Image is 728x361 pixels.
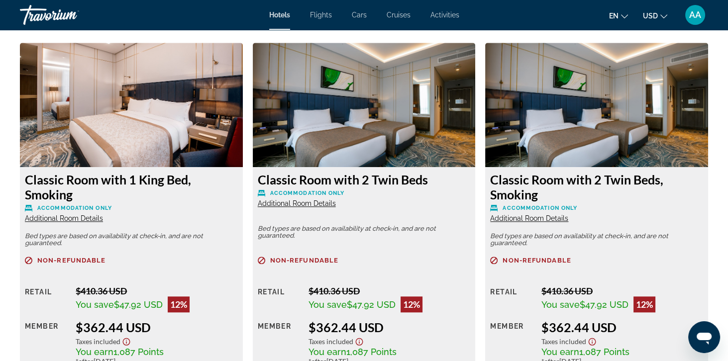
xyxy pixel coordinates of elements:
[76,299,114,310] span: You save
[76,337,120,346] span: Taxes included
[310,11,332,19] a: Flights
[541,337,586,346] span: Taxes included
[643,8,667,23] button: Change currency
[258,172,471,187] h3: Classic Room with 2 Twin Beds
[541,285,703,296] div: $410.36 USD
[25,285,68,312] div: Retail
[114,299,163,310] span: $47.92 USD
[485,43,708,167] img: Classic Room with 2 Twin Beds, Smoking
[258,225,471,239] p: Bed types are based on availability at check-in, and are not guaranteed.
[633,296,655,312] div: 12%
[490,285,533,312] div: Retail
[643,12,658,20] span: USD
[579,347,629,357] span: 1,087 Points
[541,347,579,357] span: You earn
[20,43,243,167] img: Classic Room with 1 King Bed, Smoking
[25,214,103,222] span: Additional Room Details
[347,299,396,310] span: $47.92 USD
[270,190,345,196] span: Accommodation Only
[37,257,105,264] span: Non-refundable
[609,12,619,20] span: en
[541,299,580,310] span: You save
[25,172,238,202] h3: Classic Room with 1 King Bed, Smoking
[309,299,347,310] span: You save
[609,8,628,23] button: Change language
[503,257,571,264] span: Non-refundable
[490,172,703,202] h3: Classic Room with 2 Twin Beds, Smoking
[309,337,353,346] span: Taxes included
[346,347,397,357] span: 1,087 Points
[120,335,132,346] button: Show Taxes and Fees disclaimer
[76,285,237,296] div: $410.36 USD
[580,299,628,310] span: $47.92 USD
[25,233,238,247] p: Bed types are based on availability at check-in, and are not guaranteed.
[503,205,577,211] span: Accommodation Only
[269,11,290,19] a: Hotels
[113,347,164,357] span: 1,087 Points
[168,296,190,312] div: 12%
[586,335,598,346] button: Show Taxes and Fees disclaimer
[76,320,237,335] div: $362.44 USD
[688,321,720,353] iframe: Кнопка запуска окна обмена сообщениями
[253,43,476,167] img: Classic Room with 2 Twin Beds
[689,10,701,20] span: AA
[258,199,336,207] span: Additional Room Details
[37,205,112,211] span: Accommodation Only
[352,11,367,19] a: Cars
[258,285,301,312] div: Retail
[490,233,703,247] p: Bed types are based on availability at check-in, and are not guaranteed.
[682,4,708,25] button: User Menu
[309,320,470,335] div: $362.44 USD
[76,347,113,357] span: You earn
[387,11,411,19] a: Cruises
[309,347,346,357] span: You earn
[270,257,338,264] span: Non-refundable
[401,296,422,312] div: 12%
[309,285,470,296] div: $410.36 USD
[490,214,568,222] span: Additional Room Details
[541,320,703,335] div: $362.44 USD
[20,2,119,28] a: Travorium
[430,11,459,19] a: Activities
[353,335,365,346] button: Show Taxes and Fees disclaimer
